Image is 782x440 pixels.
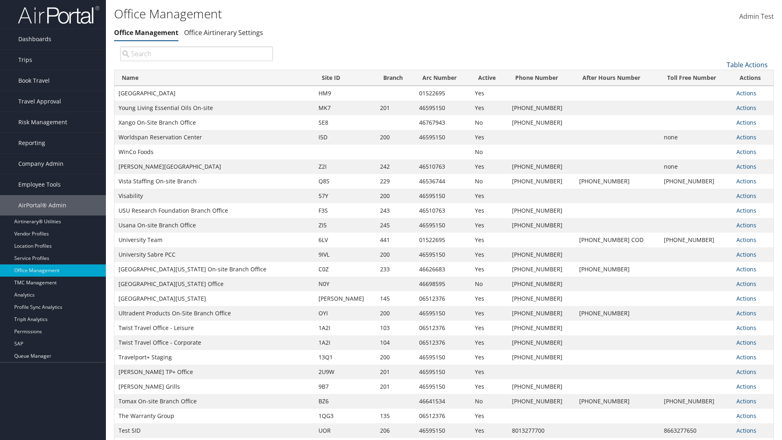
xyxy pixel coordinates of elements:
[471,233,507,247] td: Yes
[114,409,314,423] td: The Warranty Group
[114,130,314,145] td: Worldspan Reservation Center
[508,350,575,365] td: [PHONE_NUMBER]
[739,12,774,21] span: Admin Test
[471,335,507,350] td: Yes
[471,70,507,86] th: Active: activate to sort column ascending
[508,115,575,130] td: [PHONE_NUMBER]
[736,148,756,156] a: Actions
[114,423,314,438] td: Test SID
[114,247,314,262] td: University Sabre PCC
[415,130,471,145] td: 46595150
[18,195,66,216] span: AirPortal® Admin
[736,119,756,126] a: Actions
[376,159,415,174] td: 242
[314,218,376,233] td: ZI5
[471,218,507,233] td: Yes
[508,423,575,438] td: 8013277700
[114,5,554,22] h1: Office Management
[508,277,575,291] td: [PHONE_NUMBER]
[415,115,471,130] td: 46767943
[471,291,507,306] td: Yes
[415,101,471,115] td: 46595150
[415,291,471,306] td: 06512376
[18,112,67,132] span: Risk Management
[415,394,471,409] td: 46641534
[508,70,575,86] th: Phone Number: activate to sort column ascending
[736,353,756,361] a: Actions
[114,174,314,189] td: Vista Staffing On-site Branch
[114,145,314,159] td: WinCo Foods
[471,145,507,159] td: No
[736,163,756,170] a: Actions
[471,394,507,409] td: No
[114,28,178,37] a: Office Management
[471,350,507,365] td: Yes
[736,265,756,273] a: Actions
[114,233,314,247] td: University Team
[314,321,376,335] td: 1A2I
[415,423,471,438] td: 46595150
[314,189,376,203] td: 57Y
[376,247,415,262] td: 200
[376,174,415,189] td: 229
[660,159,733,174] td: none
[415,189,471,203] td: 46595150
[660,174,733,189] td: [PHONE_NUMBER]
[739,4,774,29] a: Admin Test
[376,321,415,335] td: 103
[314,159,376,174] td: Z2I
[114,159,314,174] td: [PERSON_NAME][GEOGRAPHIC_DATA]
[471,262,507,277] td: Yes
[736,309,756,317] a: Actions
[376,233,415,247] td: 441
[736,427,756,434] a: Actions
[575,394,660,409] td: [PHONE_NUMBER]
[415,70,471,86] th: Arc Number: activate to sort column ascending
[376,101,415,115] td: 201
[376,365,415,379] td: 201
[508,101,575,115] td: [PHONE_NUMBER]
[314,115,376,130] td: SE8
[471,115,507,130] td: No
[314,101,376,115] td: MK7
[415,409,471,423] td: 06512376
[732,70,773,86] th: Actions
[415,350,471,365] td: 46595150
[415,233,471,247] td: 01522695
[18,133,45,153] span: Reporting
[376,335,415,350] td: 104
[508,379,575,394] td: [PHONE_NUMBER]
[660,70,733,86] th: Toll Free Number: activate to sort column ascending
[508,203,575,218] td: [PHONE_NUMBER]
[736,89,756,97] a: Actions
[314,379,376,394] td: 9B7
[376,203,415,218] td: 243
[376,262,415,277] td: 233
[660,233,733,247] td: [PHONE_NUMBER]
[660,394,733,409] td: [PHONE_NUMBER]
[314,350,376,365] td: 13Q1
[114,335,314,350] td: Twist Travel Office - Corporate
[314,335,376,350] td: 1A2I
[114,189,314,203] td: Visability
[314,86,376,101] td: HM9
[314,394,376,409] td: BZ6
[575,306,660,321] td: [PHONE_NUMBER]
[376,379,415,394] td: 201
[471,189,507,203] td: Yes
[736,280,756,288] a: Actions
[575,262,660,277] td: [PHONE_NUMBER]
[18,91,61,112] span: Travel Approval
[415,203,471,218] td: 46510763
[114,365,314,379] td: [PERSON_NAME] TP+ Office
[314,262,376,277] td: C0Z
[314,70,376,86] th: Site ID: activate to sort column ascending
[736,339,756,346] a: Actions
[415,335,471,350] td: 06512376
[471,174,507,189] td: No
[376,189,415,203] td: 200
[736,192,756,200] a: Actions
[660,130,733,145] td: none
[376,423,415,438] td: 206
[18,70,50,91] span: Book Travel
